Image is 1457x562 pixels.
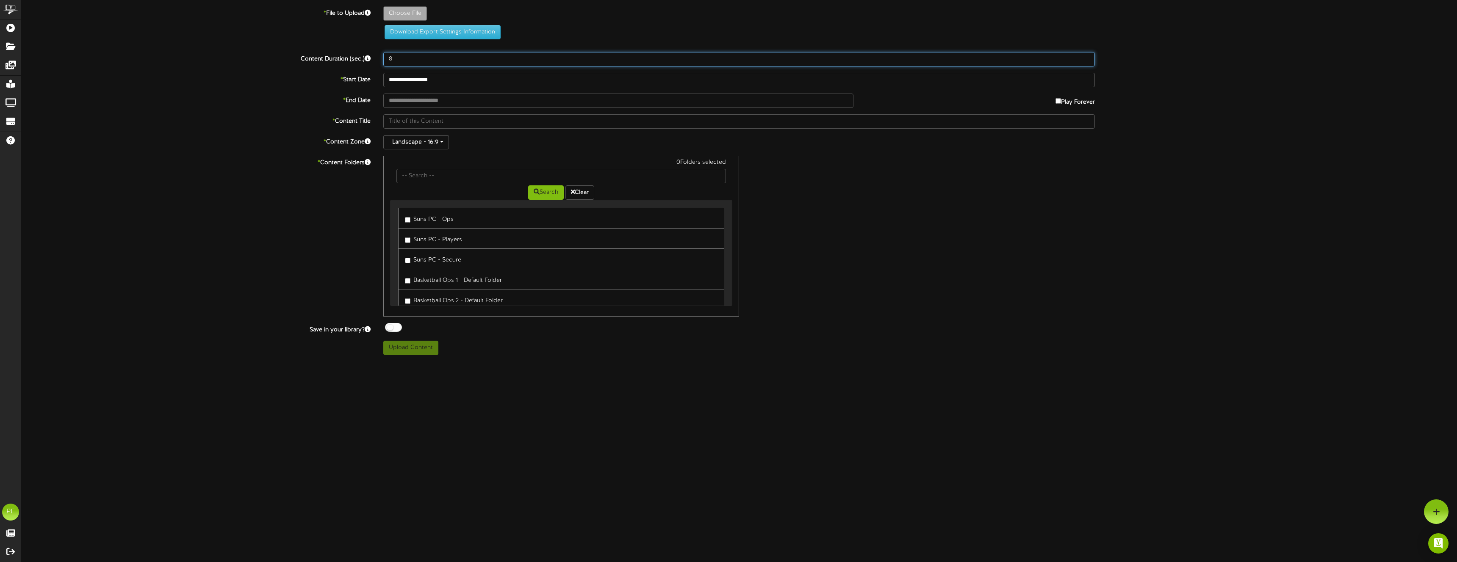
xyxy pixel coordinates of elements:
label: Content Duration (sec.) [15,52,377,63]
div: 0 Folders selected [390,158,732,169]
label: Save in your library? [15,323,377,334]
label: Basketball Ops 2 - Default Folder [405,294,503,305]
div: PF [2,504,19,521]
input: Suns PC - Players [405,237,410,243]
label: Suns PC - Players [405,233,462,244]
div: Open Intercom Messenger [1428,533,1449,554]
button: Upload Content [383,341,438,355]
input: Play Forever [1055,98,1061,104]
label: Play Forever [1055,94,1095,107]
a: Download Export Settings Information [380,29,501,35]
label: Content Title [15,114,377,126]
button: Search [528,185,564,200]
button: Landscape - 16:9 [383,135,449,149]
label: File to Upload [15,6,377,18]
label: Start Date [15,73,377,84]
input: Suns PC - Ops [405,217,410,223]
input: -- Search -- [396,169,726,183]
label: End Date [15,94,377,105]
label: Suns PC - Ops [405,212,454,224]
input: Basketball Ops 2 - Default Folder [405,298,410,304]
label: Content Folders [15,156,377,167]
label: Content Zone [15,135,377,146]
input: Basketball Ops 1 - Default Folder [405,278,410,284]
input: Title of this Content [383,114,1095,129]
button: Clear [565,185,594,200]
label: Basketball Ops 1 - Default Folder [405,273,502,285]
input: Suns PC - Secure [405,258,410,263]
button: Download Export Settings Information [385,25,501,39]
label: Suns PC - Secure [405,253,461,264]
